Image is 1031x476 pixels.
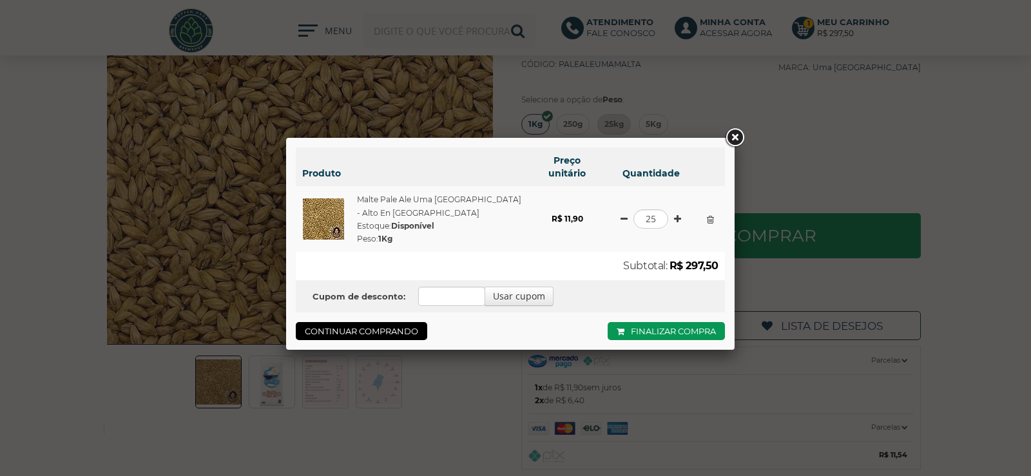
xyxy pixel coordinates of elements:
a: Malte Pale Ale Uma [GEOGRAPHIC_DATA] - Alto En [GEOGRAPHIC_DATA] [357,195,521,218]
span: Subtotal: [623,260,667,272]
strong: Disponível [391,221,434,231]
h6: Quantidade [612,167,689,180]
h6: Produto [302,167,522,180]
strong: R$ 11,90 [552,214,583,224]
img: Malte Pale Ale Uma Malta - Alto En El Cielo [303,198,344,240]
h6: Preço unitário [535,154,599,180]
span: Peso: [357,234,392,243]
a: Continuar comprando [296,322,427,340]
b: Cupom de desconto: [313,290,405,301]
strong: R$ 297,50 [670,260,718,272]
button: Usar cupom [485,287,554,306]
a: Finalizar compra [608,322,725,340]
span: Estoque: [357,221,434,231]
strong: 1Kg [378,234,392,243]
a: Close [723,126,746,149]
